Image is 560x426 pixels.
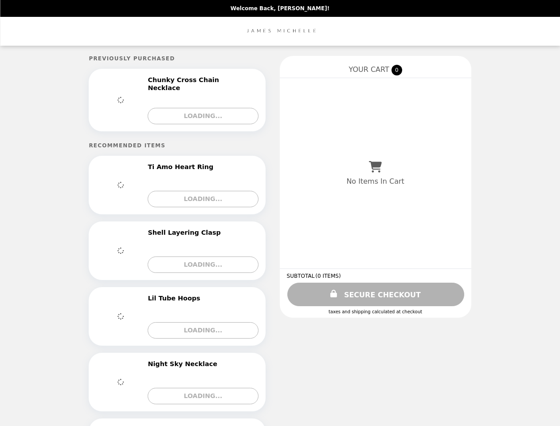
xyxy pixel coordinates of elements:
p: No Items In Cart [346,177,404,185]
img: Brand Logo [243,22,317,40]
span: SUBTOTAL [287,273,316,279]
h2: Night Sky Necklace [148,360,221,368]
h2: Ti Amo Heart Ring [148,163,217,171]
p: Welcome Back, [PERSON_NAME]! [231,5,329,12]
h5: Recommended Items [89,142,265,149]
h2: Lil Tube Hoops [148,294,204,302]
span: ( 0 ITEMS ) [315,273,341,279]
div: Taxes and Shipping calculated at checkout [287,309,464,314]
span: 0 [392,65,402,75]
span: YOUR CART [349,65,389,74]
h2: Chunky Cross Chain Necklace [148,76,256,92]
h5: Previously Purchased [89,55,265,62]
h2: Shell Layering Clasp [148,229,224,237]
